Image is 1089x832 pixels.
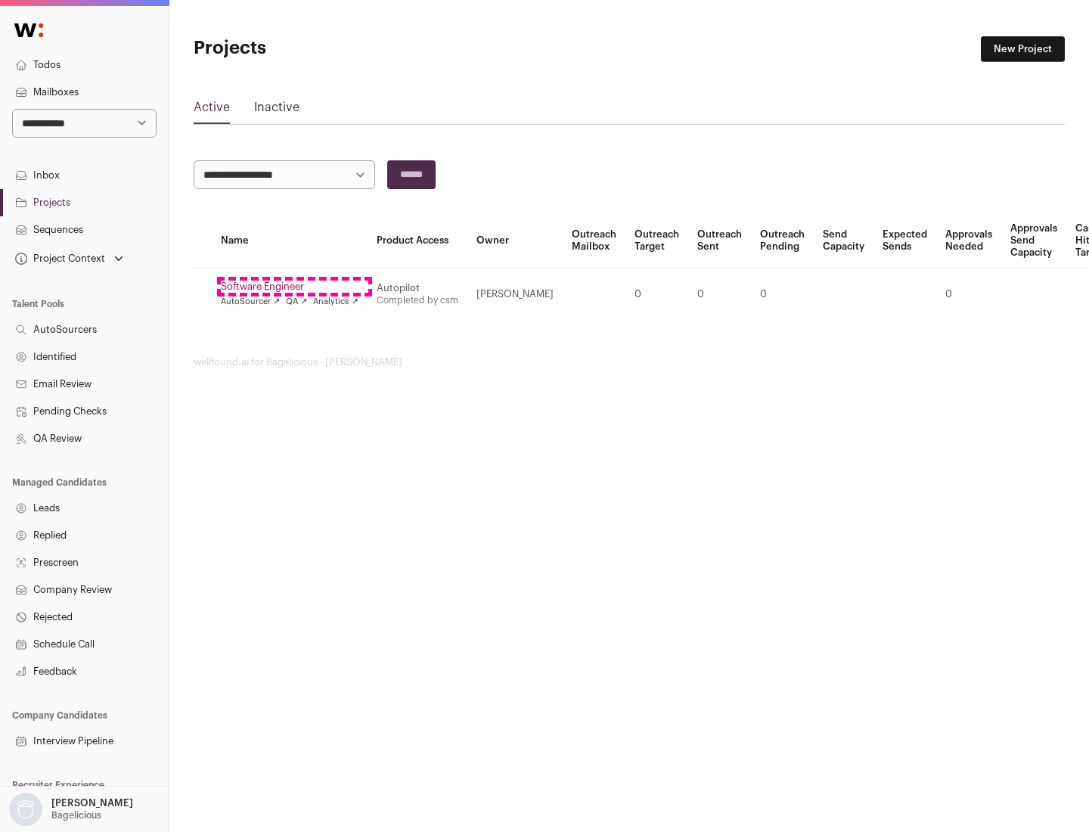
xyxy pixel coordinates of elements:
[254,98,299,123] a: Inactive
[1001,213,1066,269] th: Approvals Send Capacity
[286,296,307,308] a: QA ↗
[212,213,368,269] th: Name
[751,213,814,269] th: Outreach Pending
[981,36,1065,62] a: New Project
[194,98,230,123] a: Active
[377,296,458,305] a: Completed by csm
[12,248,126,269] button: Open dropdown
[688,269,751,321] td: 0
[625,269,688,321] td: 0
[194,356,1065,368] footer: wellfound:ai for Bagelicious - [PERSON_NAME]
[873,213,936,269] th: Expected Sends
[51,797,133,809] p: [PERSON_NAME]
[6,793,136,826] button: Open dropdown
[936,213,1001,269] th: Approvals Needed
[625,213,688,269] th: Outreach Target
[51,809,101,821] p: Bagelicious
[377,282,458,294] div: Autopilot
[563,213,625,269] th: Outreach Mailbox
[467,269,563,321] td: [PERSON_NAME]
[368,213,467,269] th: Product Access
[9,793,42,826] img: nopic.png
[12,253,105,265] div: Project Context
[467,213,563,269] th: Owner
[221,281,358,293] a: Software Engineer
[194,36,484,61] h1: Projects
[814,213,873,269] th: Send Capacity
[313,296,358,308] a: Analytics ↗
[688,213,751,269] th: Outreach Sent
[936,269,1001,321] td: 0
[221,296,280,308] a: AutoSourcer ↗
[751,269,814,321] td: 0
[6,15,51,45] img: Wellfound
